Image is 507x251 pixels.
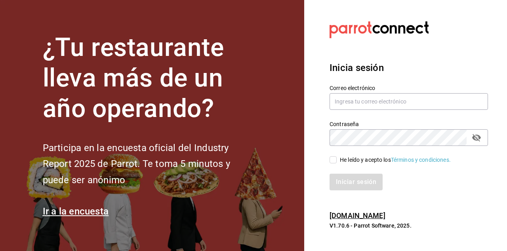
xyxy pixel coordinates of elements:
label: Correo electrónico [330,85,488,91]
h3: Inicia sesión [330,61,488,75]
p: V1.70.6 - Parrot Software, 2025. [330,222,488,230]
a: Términos y condiciones. [391,157,451,163]
button: passwordField [470,131,483,144]
h1: ¿Tu restaurante lleva más de un año operando? [43,33,257,124]
div: He leído y acepto los [340,156,451,164]
h2: Participa en la encuesta oficial del Industry Report 2025 de Parrot. Te toma 5 minutos y puede se... [43,140,257,188]
a: Ir a la encuesta [43,206,109,217]
a: [DOMAIN_NAME] [330,211,385,220]
label: Contraseña [330,121,488,127]
input: Ingresa tu correo electrónico [330,93,488,110]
